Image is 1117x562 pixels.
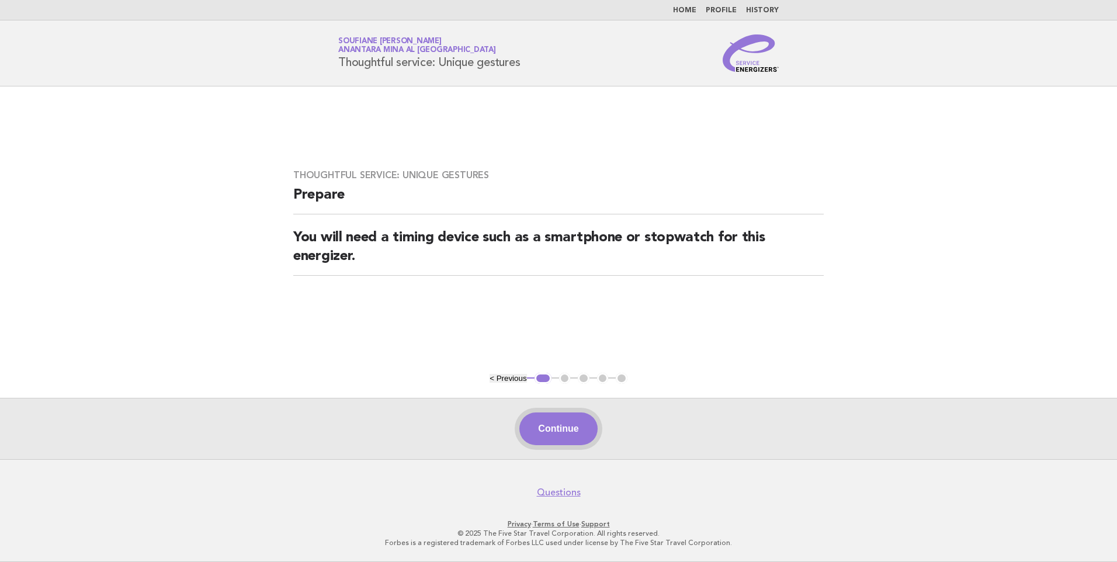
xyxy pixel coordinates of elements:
p: · · [201,519,916,529]
p: © 2025 The Five Star Travel Corporation. All rights reserved. [201,529,916,538]
a: Profile [706,7,737,14]
button: Continue [519,412,597,445]
a: History [746,7,779,14]
p: Forbes is a registered trademark of Forbes LLC used under license by The Five Star Travel Corpora... [201,538,916,547]
img: Service Energizers [723,34,779,72]
span: Anantara Mina al [GEOGRAPHIC_DATA] [338,47,496,54]
a: Questions [537,487,581,498]
a: Privacy [508,520,531,528]
a: Soufiane [PERSON_NAME]Anantara Mina al [GEOGRAPHIC_DATA] [338,37,496,54]
h2: Prepare [293,186,824,214]
h2: You will need a timing device such as a smartphone or stopwatch for this energizer. [293,228,824,276]
button: 1 [535,373,551,384]
a: Home [673,7,696,14]
h1: Thoughtful service: Unique gestures [338,38,520,68]
button: < Previous [490,374,526,383]
a: Terms of Use [533,520,580,528]
a: Support [581,520,610,528]
h3: Thoughtful service: Unique gestures [293,169,824,181]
